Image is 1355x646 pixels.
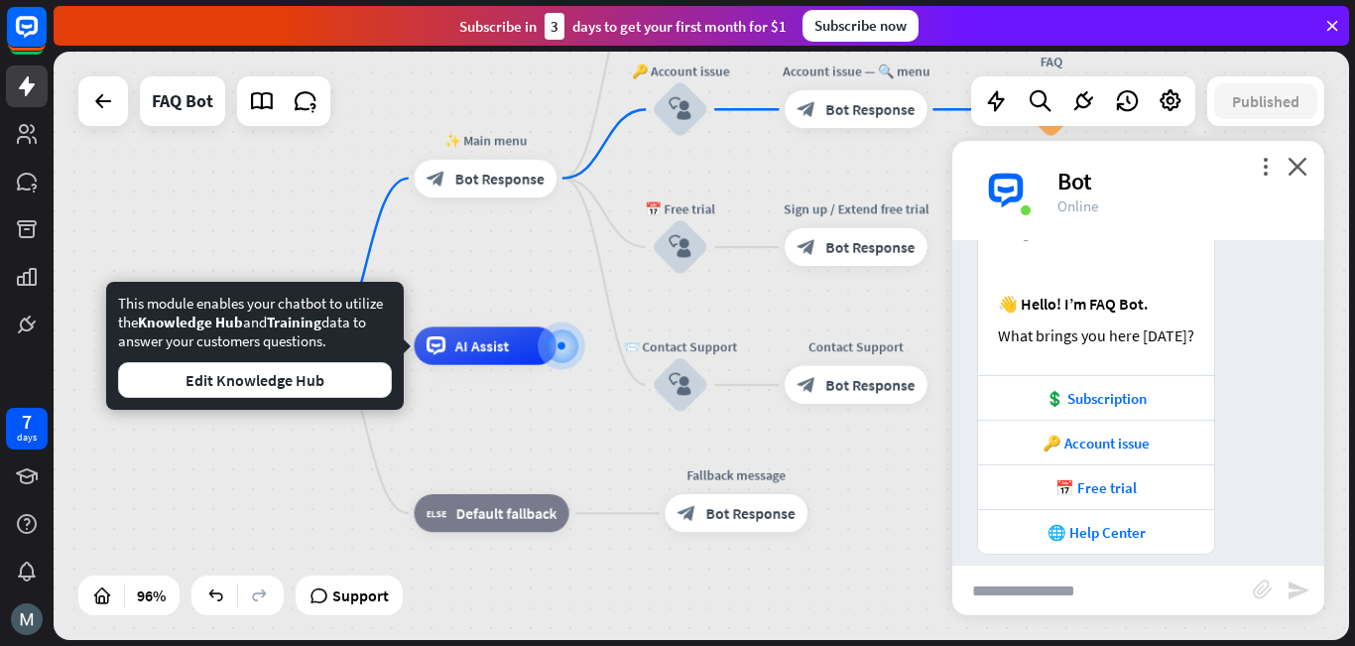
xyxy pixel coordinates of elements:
[669,236,691,259] i: block_user_input
[771,62,941,80] div: Account issue — 🔍 menu
[138,313,243,331] span: Knowledge Hub
[798,375,816,394] i: block_bot_response
[1288,157,1307,176] i: close
[988,478,1204,497] div: 📅 Free trial
[988,389,1204,408] div: 💲 Subscription
[771,337,941,356] div: Contact Support
[427,504,446,523] i: block_fallback
[771,199,941,218] div: Sign up / Extend free trial
[988,434,1204,452] div: 🔑 Account issue
[1214,83,1317,119] button: Published
[825,375,915,394] span: Bot Response
[332,580,389,611] span: Support
[623,199,737,218] div: 📅 Free trial
[1057,166,1300,196] div: Bot
[825,100,915,119] span: Bot Response
[131,580,172,611] div: 96%
[6,408,48,450] a: 7 days
[998,294,1194,314] div: 👋 Hello! I’m FAQ Bot.
[651,465,821,484] div: Fallback message
[623,62,737,80] div: 🔑 Account issue
[22,413,32,431] div: 7
[998,325,1194,345] div: What brings you here [DATE]?
[1253,580,1273,599] i: block_attachment
[677,504,696,523] i: block_bot_response
[400,131,570,150] div: ✨ Main menu
[825,238,915,257] span: Bot Response
[1057,196,1300,215] div: Online
[798,238,816,257] i: block_bot_response
[152,76,213,126] div: FAQ Bot
[456,504,557,523] span: Default fallback
[988,523,1204,542] div: 🌐 Help Center
[118,362,392,398] button: Edit Knowledge Hub
[798,100,816,119] i: block_bot_response
[427,169,445,188] i: block_bot_response
[802,10,919,42] div: Subscribe now
[706,504,796,523] span: Bot Response
[455,169,545,188] span: Bot Response
[1008,34,1093,71] div: Account issue FAQ
[267,313,321,331] span: Training
[545,13,564,40] div: 3
[17,431,37,445] div: days
[1256,157,1275,176] i: more_vert
[669,98,691,121] i: block_user_input
[455,336,510,355] span: AI Assist
[1287,579,1310,602] i: send
[16,8,75,67] button: Open LiveChat chat widget
[623,337,737,356] div: 📨 Contact Support
[669,374,691,397] i: block_user_input
[118,294,392,398] div: This module enables your chatbot to utilize the and data to answer your customers questions.
[459,13,787,40] div: Subscribe in days to get your first month for $1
